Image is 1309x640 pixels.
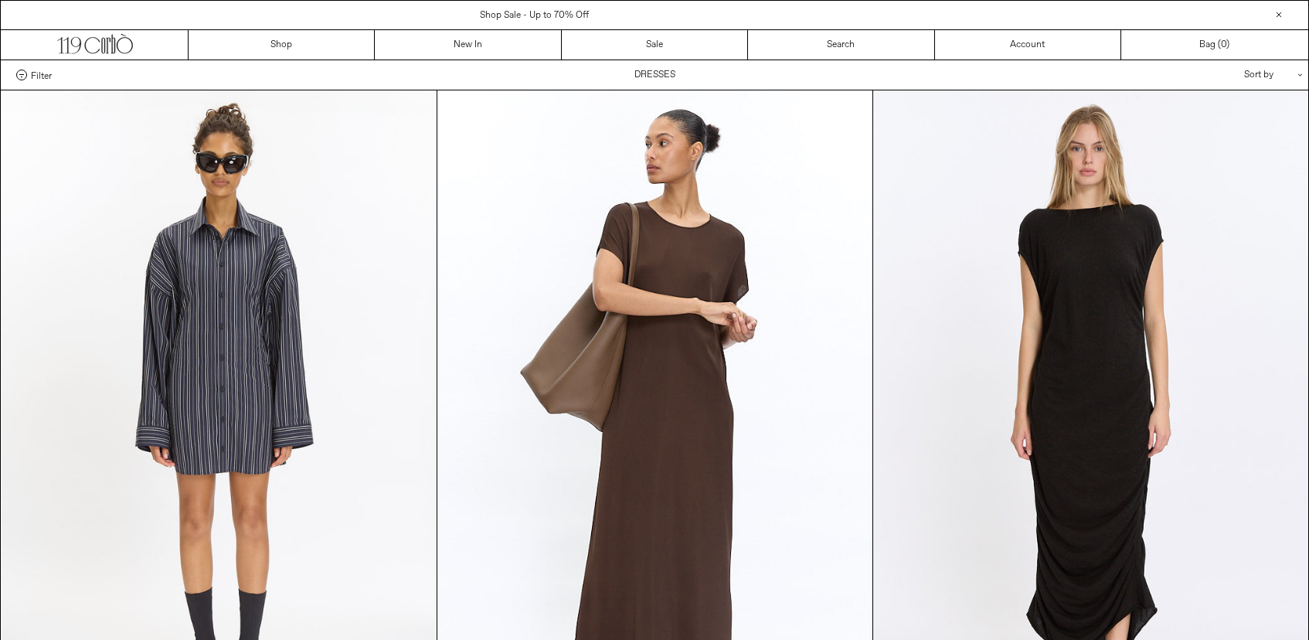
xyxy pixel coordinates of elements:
[31,70,52,80] span: Filter
[1121,30,1307,60] a: Bag ()
[1154,60,1293,90] div: Sort by
[935,30,1121,60] a: Account
[1221,38,1229,52] span: )
[562,30,748,60] a: Sale
[480,9,589,22] a: Shop Sale - Up to 70% Off
[1221,39,1226,51] span: 0
[189,30,375,60] a: Shop
[375,30,561,60] a: New In
[748,30,934,60] a: Search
